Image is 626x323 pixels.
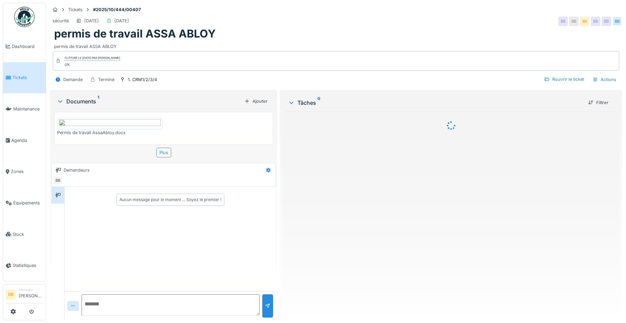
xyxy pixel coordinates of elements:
[68,6,83,13] div: Tickets
[3,219,46,250] a: Stock
[3,125,46,156] a: Agenda
[57,97,242,105] div: Documents
[13,231,43,238] span: Stock
[98,76,114,83] div: Terminé
[57,129,162,136] div: Permis de travail AssaAbloy.docx
[13,74,43,81] span: Tickets
[119,197,221,203] div: Aucun message pour le moment … Soyez le premier !
[13,200,43,206] span: Équipements
[12,43,43,50] span: Dashboard
[3,156,46,188] a: Zones
[3,31,46,62] a: Dashboard
[14,7,35,27] img: Badge_color-CXgf-gQk.svg
[242,97,270,106] div: Ajouter
[90,6,143,13] strong: #2025/10/444/00407
[11,168,43,175] span: Zones
[64,167,90,173] div: Demandeurs
[19,287,43,292] div: Manager
[63,76,83,83] div: Demande
[602,17,611,26] div: BB
[52,18,69,24] div: sécurité
[13,262,43,269] span: Statistiques
[97,97,99,105] sup: 1
[84,18,99,24] div: [DATE]
[612,17,622,26] div: BB
[54,41,618,50] div: permis de travail ASSA ABLOY
[3,187,46,219] a: Équipements
[6,287,43,303] a: BB Manager[PERSON_NAME]
[288,99,583,107] div: Tâches
[156,148,171,157] div: Plus
[54,27,216,40] h1: permis de travail ASSA ABLOY
[569,17,579,26] div: BB
[591,17,600,26] div: BB
[585,98,611,107] div: Filtrer
[114,18,129,24] div: [DATE]
[3,93,46,125] a: Maintenance
[65,61,120,68] div: ok
[580,17,589,26] div: BB
[53,176,63,185] div: BB
[6,290,16,300] li: BB
[13,106,43,112] span: Maintenance
[541,75,587,84] div: Rouvrir le ticket
[558,17,568,26] div: BB
[3,250,46,281] a: Statistiques
[19,287,43,302] li: [PERSON_NAME]
[59,119,161,128] img: 25c3c23f-b643-47fe-a237-2faa748eb32c-Permis%20de%20travail%20%20AssaAbloy.docx
[128,76,157,83] div: 1. CRM1/2/3/4
[3,62,46,94] a: Tickets
[589,75,619,84] div: Actions
[317,99,320,107] sup: 0
[11,137,43,144] span: Agenda
[65,56,120,60] div: Clôturé le [DATE] par [PERSON_NAME]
